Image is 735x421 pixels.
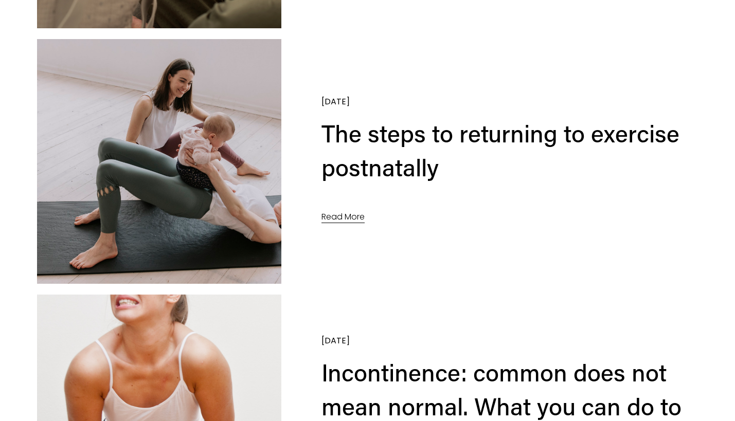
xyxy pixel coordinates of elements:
img: The steps to returning to exercise postnatally [37,39,282,284]
a: The steps to returning to exercise postnatally [321,117,679,182]
time: [DATE] [321,98,350,106]
a: Read More [321,210,365,225]
time: [DATE] [321,337,350,345]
